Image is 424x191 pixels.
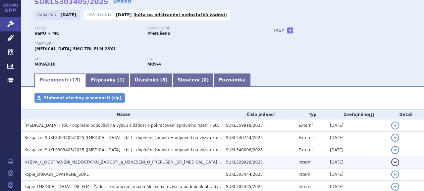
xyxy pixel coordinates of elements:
[72,77,78,82] span: 15
[391,146,399,154] button: detail
[298,123,312,128] span: Externí
[298,160,311,165] span: Interní
[391,183,399,191] button: detail
[25,135,324,140] span: Ke sp. zn. SUKLS303405/2025 (EVRYSDI - tbl.) - doplnění žádosti + odpověď na výzvu k odstranění n...
[223,119,295,132] td: SUKL359918/2025
[34,31,59,36] strong: VaPÚ + MC
[327,144,388,156] td: [DATE]
[34,26,141,30] p: Typ SŘ:
[223,132,295,144] td: SUKL340744/2025
[274,26,284,34] h3: Tagy
[173,73,214,87] a: Sloučení (0)
[34,73,85,87] a: Písemnosti (15)
[25,160,259,165] span: VÝZVA_K_ODSTRANĚNÍ_NEDOSTATKU_ŽÁDOSTI_a_USNESENÍ_O_PŘERUŠENÍ_SŘ_EVRYSDI_SUKLS303405_2025
[298,184,311,189] span: Interní
[130,73,172,87] a: Účastníci (8)
[34,57,141,61] p: ATC:
[133,13,227,17] a: lhůta na odstranění nedostatků žádosti
[147,62,161,67] strong: risdiplam
[327,156,388,168] td: [DATE]
[162,77,166,82] span: 8
[25,184,234,189] span: kopie_EVRYSDI, TBL FLM - Žádost o stanovení maximální ceny a výše a podmínek úhrady LP (PP)
[287,27,293,33] a: +
[327,168,388,181] td: [DATE]
[391,134,399,142] button: detail
[34,93,125,103] a: Stáhnout všechny písemnosti (zip)
[391,121,399,129] button: detail
[25,148,304,152] span: Ke sp. zn. SUKLS303405/2025 (EVRYSDI - tbl.) - doplnění žádosti + odpověď na výzvu k odstranění n...
[214,73,250,87] a: Poznámka
[116,12,227,18] p: -
[223,110,295,119] th: Číslo jednací
[298,135,312,140] span: Externí
[369,113,374,117] abbr: (?)
[147,57,254,61] p: RS:
[85,73,130,87] a: Přípravky (1)
[391,170,399,178] button: detail
[295,110,327,119] th: Typ
[388,110,424,119] th: Detail
[34,42,260,46] p: Přípravek:
[327,132,388,144] td: [DATE]
[327,119,388,132] td: [DATE]
[203,77,207,82] span: 0
[38,12,59,18] span: Zahájeno:
[44,96,122,100] span: Stáhnout všechny písemnosti (zip)
[391,158,399,166] button: detail
[116,13,132,17] strong: [DATE]
[327,110,388,119] th: Zveřejněno
[119,77,123,82] span: 1
[147,26,254,30] p: Stav řízení:
[223,168,295,181] td: SUKL303444/2025
[21,110,223,119] th: Název
[34,47,116,51] span: [MEDICAL_DATA] 5MG TBL FLM 28X1
[34,62,56,67] strong: RISDIPLAM
[25,123,252,128] span: EVRYSDI - tbl. - doplnění odpovědi na výzvu a žádost o pokračování správního řízení - SUKLS303405...
[25,172,89,177] span: kopie_DŮKAZY_OPATŘENÉ_SÚKL
[87,12,114,18] span: Běžící lhůta:
[61,13,77,17] strong: [DATE]
[298,172,311,177] span: Interní
[223,144,295,156] td: SUKL340006/2025
[223,156,295,168] td: SUKL329928/2025
[298,148,312,152] span: Externí
[147,31,170,36] strong: Přerušeno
